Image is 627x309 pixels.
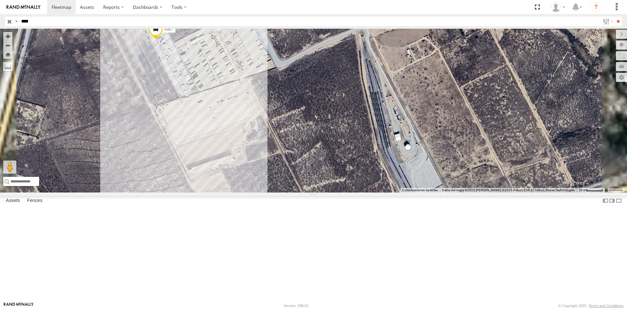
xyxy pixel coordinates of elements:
button: Zoom out [3,41,12,50]
label: Measure [3,62,12,71]
label: Map Settings [616,73,627,82]
a: Condiciones (se abre en una nueva pestaña) [609,189,623,192]
button: Arrastra el hombrecito naranja al mapa para abrir Street View [3,161,16,174]
i: ? [591,2,601,12]
div: Juan Lopez [549,2,568,12]
button: Escala del mapa: 50 m por 47 píxeles [577,188,605,193]
label: Search Filter Options [600,17,614,26]
label: Hide Summary Table [616,196,622,205]
button: Zoom Home [3,50,12,59]
a: Terms and Conditions [589,304,623,308]
a: Visit our Website [4,302,34,309]
span: 4987 [164,27,173,32]
span: 50 m [579,188,586,192]
span: Datos del mapa ©2025 [PERSON_NAME] ©2025 Airbus, CNES / Airbus, Maxar Technologies [442,188,575,192]
button: Combinaciones de teclas [402,188,438,193]
div: © Copyright 2025 - [558,304,623,308]
button: Zoom in [3,32,12,41]
label: Assets [3,196,23,205]
label: Dock Summary Table to the Right [609,196,615,205]
label: Search Query [14,17,19,26]
div: Version: 308.01 [284,304,309,308]
img: rand-logo.svg [7,5,40,9]
label: Dock Summary Table to the Left [602,196,609,205]
label: Fences [24,196,46,205]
